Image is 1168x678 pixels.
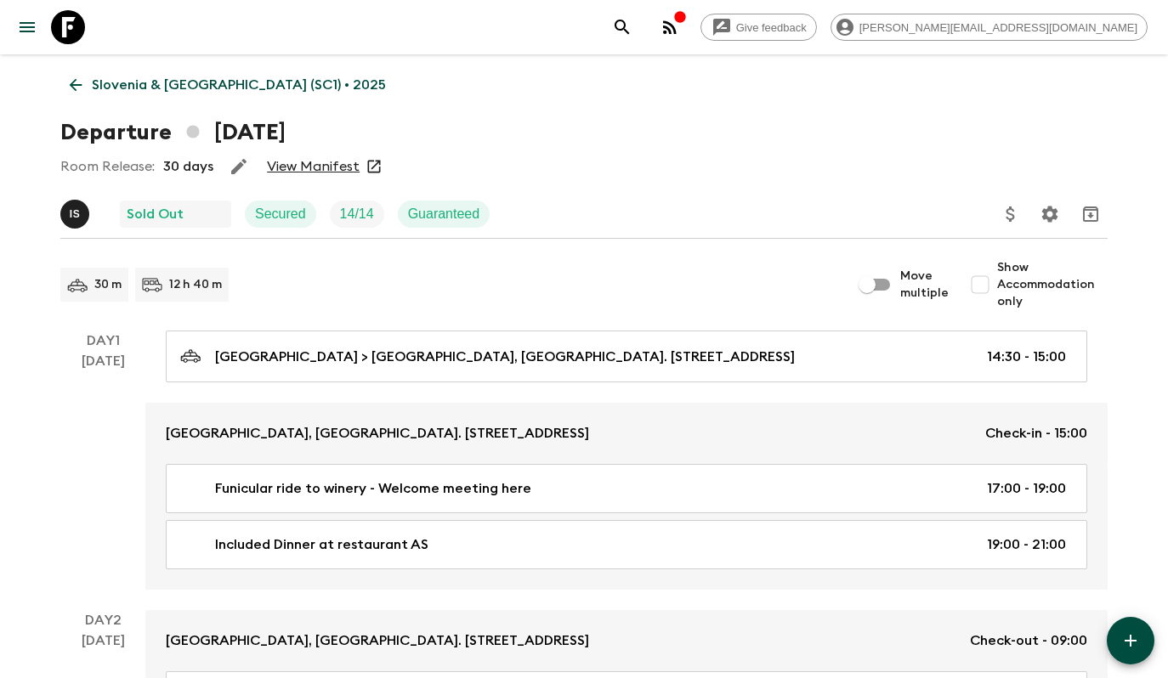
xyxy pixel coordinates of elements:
button: Archive (Completed, Cancelled or Unsynced Departures only) [1074,197,1108,231]
p: Slovenia & [GEOGRAPHIC_DATA] (SC1) • 2025 [92,75,386,95]
p: 19:00 - 21:00 [987,534,1066,555]
a: Included Dinner at restaurant AS19:00 - 21:00 [166,520,1087,569]
p: 12 h 40 m [169,276,222,293]
a: [GEOGRAPHIC_DATA] > [GEOGRAPHIC_DATA], [GEOGRAPHIC_DATA]. [STREET_ADDRESS]14:30 - 15:00 [166,331,1087,382]
p: Included Dinner at restaurant AS [215,534,428,555]
a: [GEOGRAPHIC_DATA], [GEOGRAPHIC_DATA]. [STREET_ADDRESS]Check-in - 15:00 [145,403,1108,464]
div: [PERSON_NAME][EMAIL_ADDRESS][DOMAIN_NAME] [831,14,1148,41]
p: Secured [255,204,306,224]
p: [GEOGRAPHIC_DATA] > [GEOGRAPHIC_DATA], [GEOGRAPHIC_DATA]. [STREET_ADDRESS] [215,347,795,367]
span: Ivan Stojanović [60,205,93,218]
p: Funicular ride to winery - Welcome meeting here [215,478,531,499]
p: 14 / 14 [340,204,374,224]
div: Secured [245,201,316,228]
button: search adventures [605,10,639,44]
p: Sold Out [127,204,184,224]
p: Check-in - 15:00 [985,423,1087,444]
div: Trip Fill [330,201,384,228]
span: Show Accommodation only [997,259,1108,310]
a: Give feedback [700,14,817,41]
h1: Departure [DATE] [60,116,286,150]
span: [PERSON_NAME][EMAIL_ADDRESS][DOMAIN_NAME] [850,21,1147,34]
span: Move multiple [900,268,950,302]
p: [GEOGRAPHIC_DATA], [GEOGRAPHIC_DATA]. [STREET_ADDRESS] [166,423,589,444]
button: Settings [1033,197,1067,231]
p: 30 days [163,156,213,177]
p: I S [70,207,81,221]
p: Check-out - 09:00 [970,630,1087,651]
button: Update Price, Early Bird Discount and Costs [994,197,1028,231]
p: 17:00 - 19:00 [987,478,1066,499]
a: Slovenia & [GEOGRAPHIC_DATA] (SC1) • 2025 [60,68,395,102]
p: Day 2 [60,610,145,630]
button: IS [60,200,93,229]
p: Guaranteed [408,204,480,224]
a: View Manifest [267,158,360,175]
p: 14:30 - 15:00 [987,347,1066,367]
p: [GEOGRAPHIC_DATA], [GEOGRAPHIC_DATA]. [STREET_ADDRESS] [166,630,589,651]
p: 30 m [94,276,122,293]
a: Funicular ride to winery - Welcome meeting here17:00 - 19:00 [166,464,1087,513]
div: [DATE] [82,351,125,590]
button: menu [10,10,44,44]
span: Give feedback [727,21,816,34]
a: [GEOGRAPHIC_DATA], [GEOGRAPHIC_DATA]. [STREET_ADDRESS]Check-out - 09:00 [145,610,1108,671]
p: Room Release: [60,156,155,177]
p: Day 1 [60,331,145,351]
